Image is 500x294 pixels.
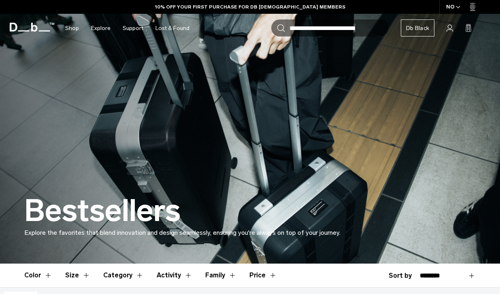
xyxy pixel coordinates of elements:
[155,14,189,43] a: Lost & Found
[65,264,90,287] button: Toggle Filter
[59,14,196,43] nav: Main Navigation
[249,264,277,287] button: Toggle Price
[205,264,236,287] button: Toggle Filter
[24,194,181,228] h1: Bestsellers
[123,14,143,43] a: Support
[155,3,345,11] a: 10% OFF YOUR FIRST PURCHASE FOR DB [DEMOGRAPHIC_DATA] MEMBERS
[157,264,192,287] button: Toggle Filter
[24,264,52,287] button: Toggle Filter
[401,19,434,36] a: Db Black
[103,264,144,287] button: Toggle Filter
[91,14,111,43] a: Explore
[24,229,340,236] span: Explore the favorites that blend innovation and design seamlessly, ensuring you're always on top ...
[65,14,79,43] a: Shop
